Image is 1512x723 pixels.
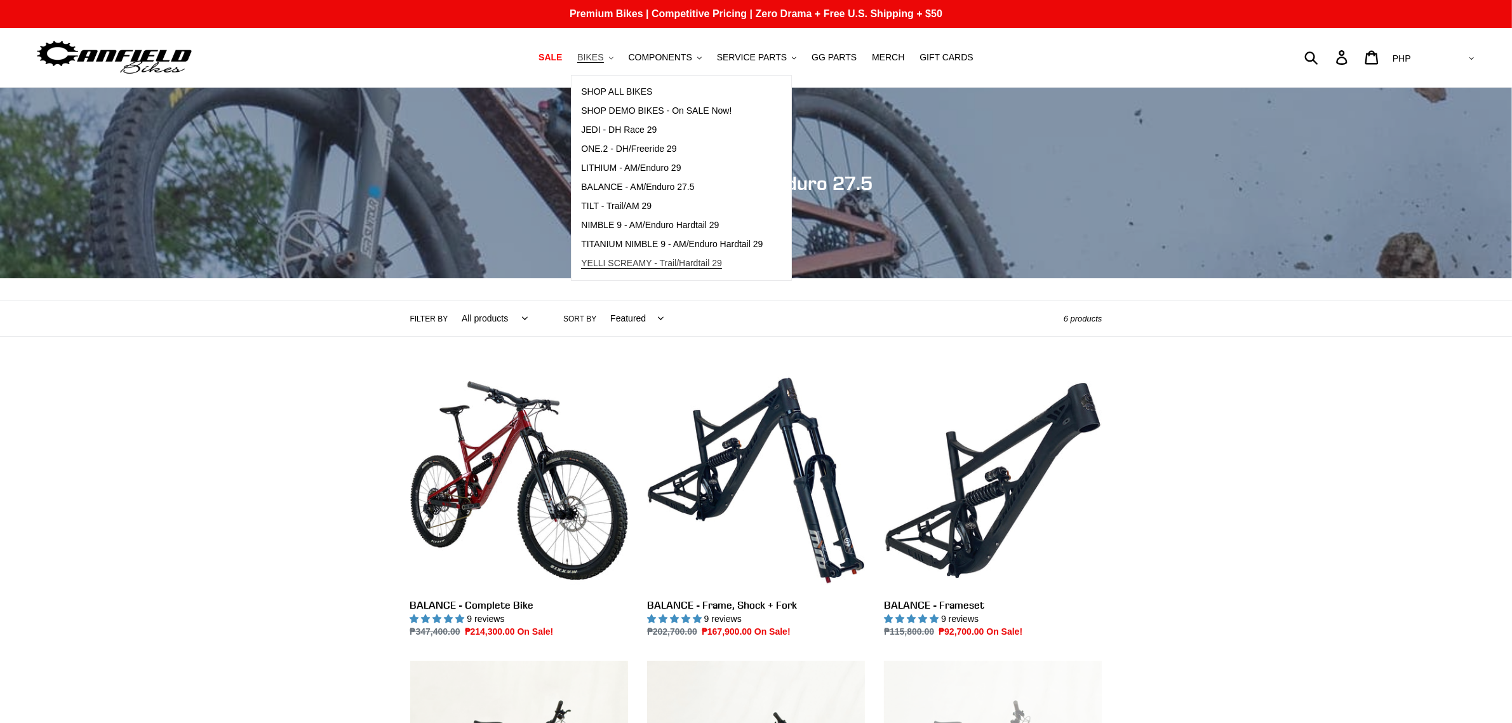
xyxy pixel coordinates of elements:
[572,197,772,216] a: TILT - Trail/AM 29
[572,254,772,273] a: YELLI SCREAMY - Trail/Hardtail 29
[581,125,657,135] span: JEDI - DH Race 29
[711,49,803,66] button: SERVICE PARTS
[539,52,562,63] span: SALE
[410,313,448,325] label: Filter by
[572,121,772,140] a: JEDI - DH Race 29
[622,49,708,66] button: COMPONENTS
[581,258,722,269] span: YELLI SCREAMY - Trail/Hardtail 29
[913,49,980,66] a: GIFT CARDS
[872,52,904,63] span: MERCH
[629,52,692,63] span: COMPONENTS
[581,182,694,193] span: BALANCE - AM/Enduro 27.5
[572,159,772,178] a: LITHIUM - AM/Enduro 29
[866,49,911,66] a: MERCH
[812,52,857,63] span: GG PARTS
[581,105,732,116] span: SHOP DEMO BIKES - On SALE Now!
[572,178,772,197] a: BALANCE - AM/Enduro 27.5
[572,83,772,102] a: SHOP ALL BIKES
[572,216,772,235] a: NIMBLE 9 - AM/Enduro Hardtail 29
[717,52,787,63] span: SERVICE PARTS
[572,102,772,121] a: SHOP DEMO BIKES - On SALE Now!
[581,201,652,212] span: TILT - Trail/AM 29
[581,163,681,173] span: LITHIUM - AM/Enduro 29
[581,86,652,97] span: SHOP ALL BIKES
[805,49,863,66] a: GG PARTS
[532,49,568,66] a: SALE
[581,220,719,231] span: NIMBLE 9 - AM/Enduro Hardtail 29
[571,49,619,66] button: BIKES
[577,52,603,63] span: BIKES
[1311,43,1344,71] input: Search
[581,144,676,154] span: ONE.2 - DH/Freeride 29
[572,235,772,254] a: TITANIUM NIMBLE 9 - AM/Enduro Hardtail 29
[1064,314,1102,323] span: 6 products
[35,37,194,78] img: Canfield Bikes
[563,313,596,325] label: Sort by
[581,239,763,250] span: TITANIUM NIMBLE 9 - AM/Enduro Hardtail 29
[920,52,973,63] span: GIFT CARDS
[572,140,772,159] a: ONE.2 - DH/Freeride 29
